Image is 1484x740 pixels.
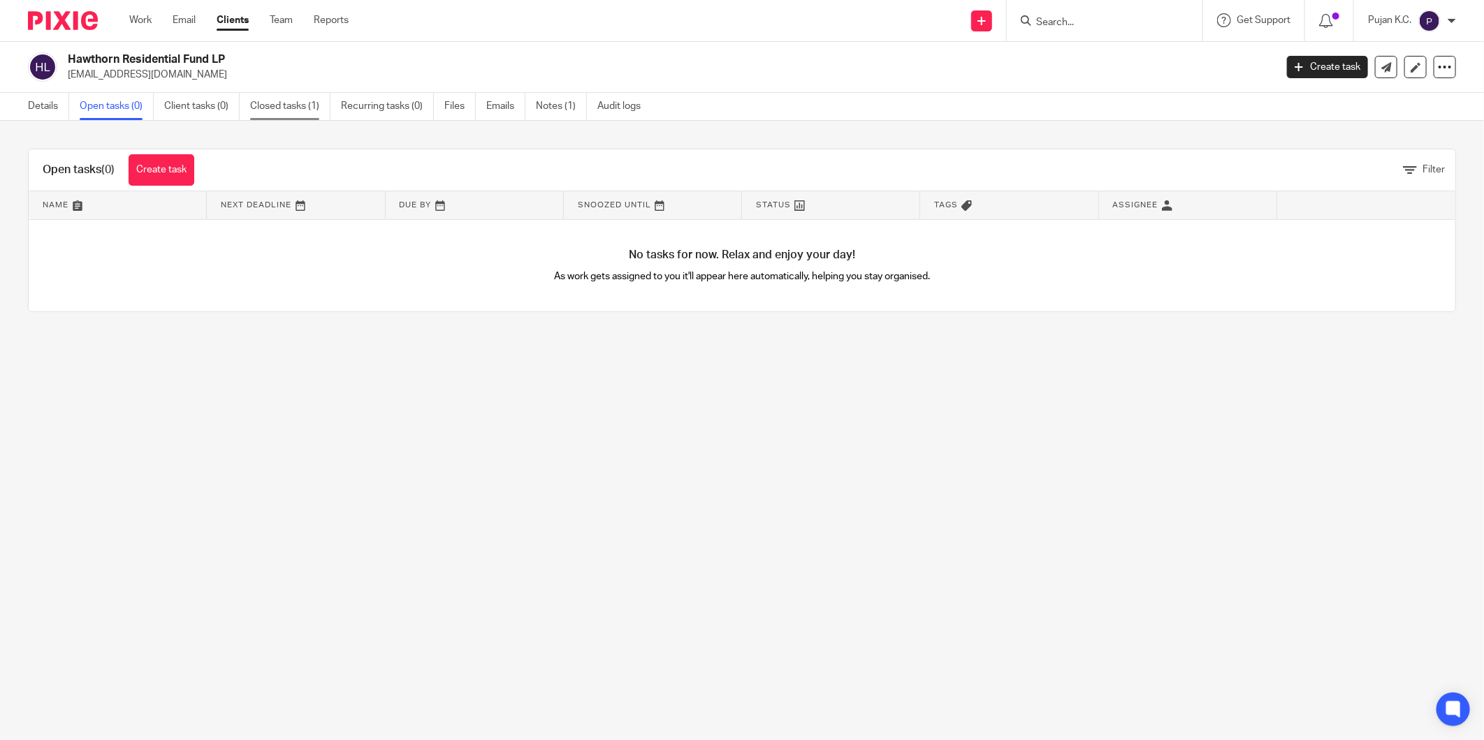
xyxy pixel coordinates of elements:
[597,93,651,120] a: Audit logs
[578,201,651,209] span: Snoozed Until
[68,68,1266,82] p: [EMAIL_ADDRESS][DOMAIN_NAME]
[101,164,115,175] span: (0)
[386,269,1099,283] p: As work gets assigned to you it'll appear here automatically, helping you stay organised.
[129,154,194,186] a: Create task
[129,13,152,27] a: Work
[1423,165,1445,175] span: Filter
[270,13,293,27] a: Team
[80,93,154,120] a: Open tasks (0)
[164,93,240,120] a: Client tasks (0)
[28,93,69,120] a: Details
[341,93,434,120] a: Recurring tasks (0)
[444,93,476,120] a: Files
[486,93,525,120] a: Emails
[1368,13,1411,27] p: Pujan K.C.
[250,93,330,120] a: Closed tasks (1)
[28,11,98,30] img: Pixie
[756,201,791,209] span: Status
[314,13,349,27] a: Reports
[29,248,1455,262] h4: No tasks for now. Relax and enjoy your day!
[28,52,57,82] img: svg%3E
[43,163,115,177] h1: Open tasks
[1035,17,1161,29] input: Search
[536,93,587,120] a: Notes (1)
[217,13,249,27] a: Clients
[1287,56,1368,78] a: Create task
[173,13,196,27] a: Email
[1418,10,1441,32] img: svg%3E
[68,52,1026,67] h2: Hawthorn Residential Fund LP
[934,201,958,209] span: Tags
[1237,15,1290,25] span: Get Support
